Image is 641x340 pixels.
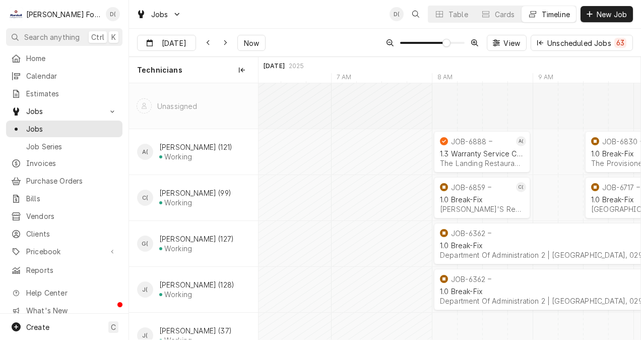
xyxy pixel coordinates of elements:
[440,159,524,167] div: The Landing Restaurant | [GEOGRAPHIC_DATA]
[106,7,120,21] div: D(
[164,152,192,161] div: Working
[26,71,117,81] span: Calendar
[164,198,192,207] div: Working
[26,9,100,20] div: [PERSON_NAME] Food Equipment Service
[26,288,116,298] span: Help Center
[151,9,168,20] span: Jobs
[242,38,261,48] span: Now
[157,102,198,110] div: Unassigned
[331,73,357,84] div: 7 AM
[129,57,258,83] div: Technicians column. SPACE for context menu
[6,262,122,278] a: Reports
[264,62,285,70] div: [DATE]
[111,322,116,332] span: C
[542,9,570,20] div: Timeline
[111,32,116,42] span: K
[6,190,122,207] a: Bills
[26,88,117,99] span: Estimates
[9,7,23,21] div: M
[26,176,117,186] span: Purchase Orders
[432,73,458,84] div: 8 AM
[26,229,117,239] span: Clients
[6,173,122,189] a: Purchase Orders
[533,73,559,84] div: 9 AM
[6,225,122,242] a: Clients
[137,144,153,160] div: A(
[390,7,404,21] div: David Testa (92)'s Avatar
[6,138,122,155] a: Job Series
[408,6,424,22] button: Open search
[106,7,120,21] div: David Testa (92)'s Avatar
[495,9,515,20] div: Cards
[6,28,122,46] button: Search anythingCtrlK
[159,326,232,335] div: [PERSON_NAME] (37)
[137,190,153,206] div: Chris Branca (99)'s Avatar
[451,275,485,284] div: JOB-6362
[26,158,117,168] span: Invoices
[6,155,122,172] a: Invoices
[440,149,524,158] div: 1.3 Warranty Service Call
[137,190,153,206] div: C(
[516,182,526,192] div: Chris Branca (99)'s Avatar
[595,9,629,20] span: New Job
[616,37,624,48] div: 63
[6,50,122,67] a: Home
[159,143,232,151] div: [PERSON_NAME] (121)
[26,106,102,117] span: Jobs
[137,281,153,298] div: J(
[451,183,485,192] div: JOB-6859
[451,137,486,146] div: JOB-6888
[137,144,153,160] div: Andy Christopoulos (121)'s Avatar
[289,62,304,70] div: 2025
[24,32,80,42] span: Search anything
[132,6,185,23] a: Go to Jobs
[581,6,633,22] button: New Job
[164,290,192,299] div: Working
[6,85,122,102] a: Estimates
[91,32,104,42] span: Ctrl
[516,182,526,192] div: C(
[137,236,153,252] div: G(
[531,35,633,51] button: Unscheduled Jobs63
[6,103,122,120] a: Go to Jobs
[602,137,637,146] div: JOB-6830
[6,208,122,224] a: Vendors
[26,53,117,64] span: Home
[6,121,122,137] a: Jobs
[547,38,626,48] div: Unscheduled Jobs
[26,323,49,331] span: Create
[26,124,117,134] span: Jobs
[159,189,231,197] div: [PERSON_NAME] (99)
[26,141,117,152] span: Job Series
[516,136,526,146] div: Andy Christopoulos (121)'s Avatar
[159,280,234,289] div: [PERSON_NAME] (128)
[448,9,468,20] div: Table
[26,265,117,275] span: Reports
[6,243,122,260] a: Go to Pricebook
[9,7,23,21] div: Marshall Food Equipment Service's Avatar
[137,281,153,298] div: James Lunney (128)'s Avatar
[26,193,117,204] span: Bills
[237,35,266,51] button: Now
[487,35,527,51] button: View
[137,236,153,252] div: Gabe Collazo (127)'s Avatar
[6,68,122,84] a: Calendar
[602,183,634,192] div: JOB-6717
[137,65,182,75] span: Technicians
[6,302,122,319] a: Go to What's New
[137,35,196,51] button: [DATE]
[501,38,522,48] span: View
[390,7,404,21] div: D(
[451,229,485,238] div: JOB-6362
[159,235,234,243] div: [PERSON_NAME] (127)
[440,195,524,204] div: 1.0 Break-Fix
[26,211,117,221] span: Vendors
[164,244,192,253] div: Working
[26,246,102,257] span: Pricebook
[6,285,122,301] a: Go to Help Center
[26,305,116,316] span: What's New
[516,136,526,146] div: A(
[440,205,524,213] div: [PERSON_NAME]'S Restaurant | [GEOGRAPHIC_DATA], 02885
